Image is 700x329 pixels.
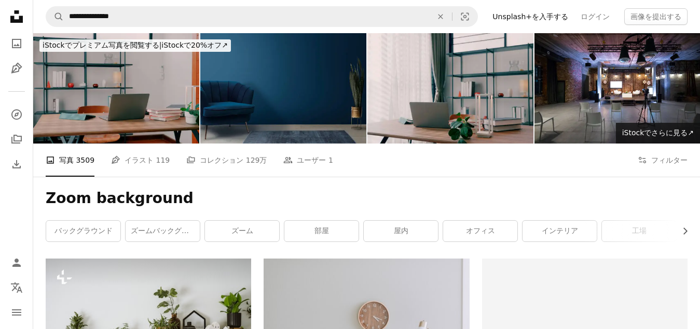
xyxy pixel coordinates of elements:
[284,221,359,241] a: 部屋
[6,58,27,79] a: イラスト
[39,39,231,52] div: iStockで20%オフ ↗
[46,6,478,27] form: サイト内でビジュアルを探す
[616,123,700,144] a: iStockでさらに見る↗
[364,221,438,241] a: 屋内
[574,8,616,25] a: ログイン
[602,221,676,241] a: 工場
[46,221,120,241] a: バックグラウンド
[486,8,574,25] a: Unsplash+を入手する
[6,252,27,273] a: ログイン / 登録する
[46,7,64,26] button: Unsplashで検索する
[6,33,27,54] a: 写真
[186,144,267,177] a: コレクション 129万
[638,144,688,177] button: フィルター
[452,7,477,26] button: ビジュアル検索
[126,221,200,241] a: ズームバックグラウンドオフィス
[283,144,333,177] a: ユーザー 1
[200,33,366,144] img: レトロなリビングルームのインテリアデザイン
[6,104,27,125] a: 探す
[676,221,688,241] button: リストを右にスクロールする
[6,302,27,323] button: メニュー
[523,221,597,241] a: インテリア
[205,221,279,241] a: ズーム
[622,128,694,137] span: iStockでさらに見る ↗
[429,7,452,26] button: 全てクリア
[443,221,517,241] a: オフィス
[367,33,533,144] img: ラップトップと勉強用品の入ったテーブル、今後のオンラインクラスの準備ができています。
[246,154,267,166] span: 129万
[624,8,688,25] button: 画像を提出する
[6,154,27,175] a: ダウンロード履歴
[156,154,170,166] span: 119
[33,33,199,144] img: ラップトップと勉強用品の入ったテーブル、今後のオンラインクラスの準備ができています。
[6,129,27,150] a: コレクション
[46,189,688,208] h1: Zoom background
[33,33,237,58] a: iStockでプレミアム写真を閲覧する|iStockで20%オフ↗
[111,144,170,177] a: イラスト 119
[43,41,161,49] span: iStockでプレミアム写真を閲覧する |
[6,277,27,298] button: 言語
[328,154,333,166] span: 1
